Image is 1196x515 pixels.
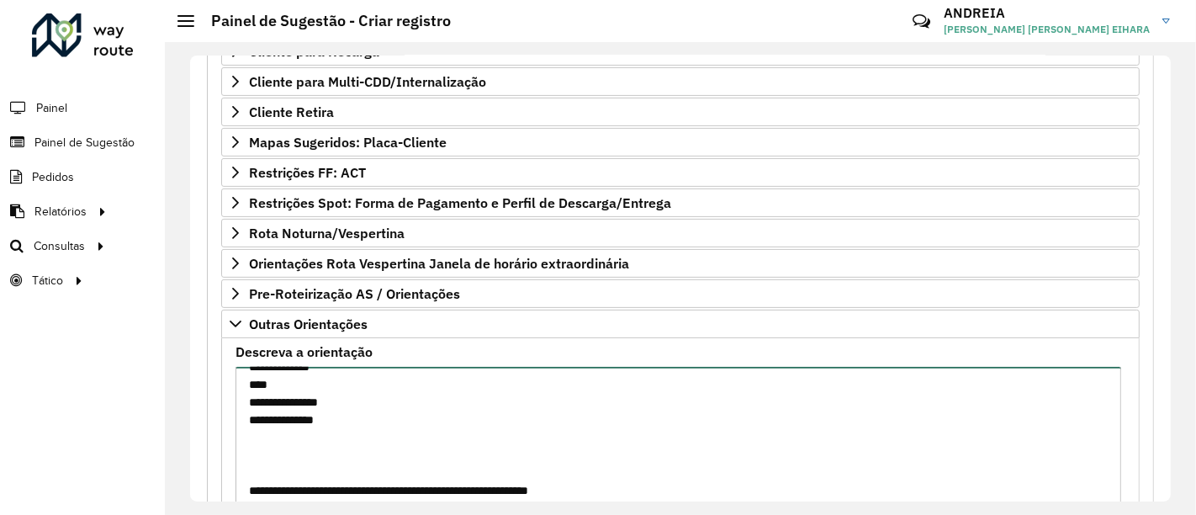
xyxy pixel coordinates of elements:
[221,249,1140,278] a: Orientações Rota Vespertina Janela de horário extraordinária
[221,158,1140,187] a: Restrições FF: ACT
[34,237,85,255] span: Consultas
[249,287,460,300] span: Pre-Roteirização AS / Orientações
[249,317,368,331] span: Outras Orientações
[249,105,334,119] span: Cliente Retira
[249,135,447,149] span: Mapas Sugeridos: Placa-Cliente
[249,45,379,58] span: Cliente para Recarga
[221,128,1140,157] a: Mapas Sugeridos: Placa-Cliente
[221,67,1140,96] a: Cliente para Multi-CDD/Internalização
[221,188,1140,217] a: Restrições Spot: Forma de Pagamento e Perfil de Descarga/Entrega
[32,272,63,289] span: Tático
[221,98,1140,126] a: Cliente Retira
[249,257,629,270] span: Orientações Rota Vespertina Janela de horário extraordinária
[221,310,1140,338] a: Outras Orientações
[34,203,87,220] span: Relatórios
[221,279,1140,308] a: Pre-Roteirização AS / Orientações
[944,5,1150,21] h3: ANDREIA
[249,166,366,179] span: Restrições FF: ACT
[221,219,1140,247] a: Rota Noturna/Vespertina
[34,134,135,151] span: Painel de Sugestão
[903,3,939,40] a: Contato Rápido
[235,342,373,362] label: Descreva a orientação
[249,196,671,210] span: Restrições Spot: Forma de Pagamento e Perfil de Descarga/Entrega
[249,226,405,240] span: Rota Noturna/Vespertina
[194,12,451,30] h2: Painel de Sugestão - Criar registro
[249,75,486,88] span: Cliente para Multi-CDD/Internalização
[944,22,1150,37] span: [PERSON_NAME] [PERSON_NAME] EIHARA
[32,168,74,186] span: Pedidos
[36,99,67,117] span: Painel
